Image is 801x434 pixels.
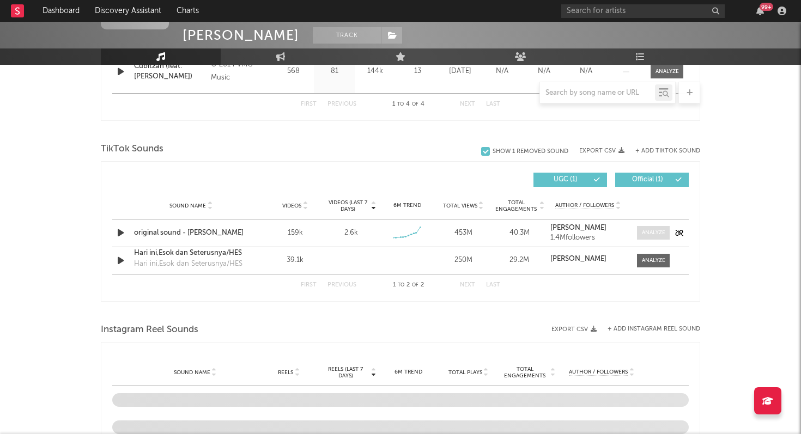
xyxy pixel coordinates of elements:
[378,98,438,111] div: 1 4 4
[442,66,478,77] div: [DATE]
[448,369,482,376] span: Total Plays
[301,282,317,288] button: First
[101,143,163,156] span: TikTok Sounds
[550,234,626,242] div: 1.4M followers
[760,3,773,11] div: 99 +
[551,326,597,333] button: Export CSV
[327,101,356,107] button: Previous
[526,66,562,77] div: N/A
[134,259,242,270] div: Hari ini,Esok dan Seterusnya/HES
[579,148,624,154] button: Export CSV
[550,224,626,232] a: [PERSON_NAME]
[313,27,381,44] button: Track
[381,368,436,376] div: 6M Trend
[443,203,477,209] span: Total Views
[541,176,591,183] span: UGC ( 1 )
[484,66,520,77] div: N/A
[344,228,358,239] div: 2.6k
[412,283,418,288] span: of
[615,173,689,187] button: Official(1)
[486,282,500,288] button: Last
[486,101,500,107] button: Last
[494,255,545,266] div: 29.2M
[493,148,568,155] div: Show 1 Removed Sound
[282,203,301,209] span: Videos
[183,27,299,44] div: [PERSON_NAME]
[378,279,438,292] div: 1 2 2
[438,255,489,266] div: 250M
[756,7,764,15] button: 99+
[561,4,725,18] input: Search for artists
[550,224,606,231] strong: [PERSON_NAME]
[608,326,700,332] button: + Add Instagram Reel Sound
[624,148,700,154] button: + Add TikTok Sound
[134,248,248,259] a: Hari ini,Esok dan Seterusnya/HES
[622,176,672,183] span: Official ( 1 )
[326,199,370,212] span: Videos (last 7 days)
[501,366,549,379] span: Total Engagements
[270,228,320,239] div: 159k
[635,148,700,154] button: + Add TikTok Sound
[550,255,606,262] strong: [PERSON_NAME]
[533,173,607,187] button: UGC(1)
[278,369,293,376] span: Reels
[555,202,614,209] span: Author / Followers
[460,282,475,288] button: Next
[169,203,206,209] span: Sound Name
[398,283,404,288] span: to
[134,61,205,82] a: Cubit2an (feat. [PERSON_NAME])
[494,199,538,212] span: Total Engagements
[540,89,655,97] input: Search by song name or URL
[357,66,393,77] div: 144k
[270,255,320,266] div: 39.1k
[412,102,418,107] span: of
[174,369,210,376] span: Sound Name
[460,101,475,107] button: Next
[317,66,352,77] div: 81
[438,228,489,239] div: 453M
[382,201,433,210] div: 6M Trend
[321,366,369,379] span: Reels (last 7 days)
[101,323,198,337] span: Instagram Reel Sounds
[398,66,436,77] div: 13
[569,369,628,376] span: Author / Followers
[494,228,545,239] div: 40.3M
[397,102,404,107] span: to
[301,101,317,107] button: First
[211,58,270,84] div: © 2014 VMC Music
[597,326,700,332] div: + Add Instagram Reel Sound
[134,228,248,239] a: original sound - [PERSON_NAME]
[327,282,356,288] button: Previous
[568,66,604,77] div: N/A
[276,66,311,77] div: 568
[550,255,626,263] a: [PERSON_NAME]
